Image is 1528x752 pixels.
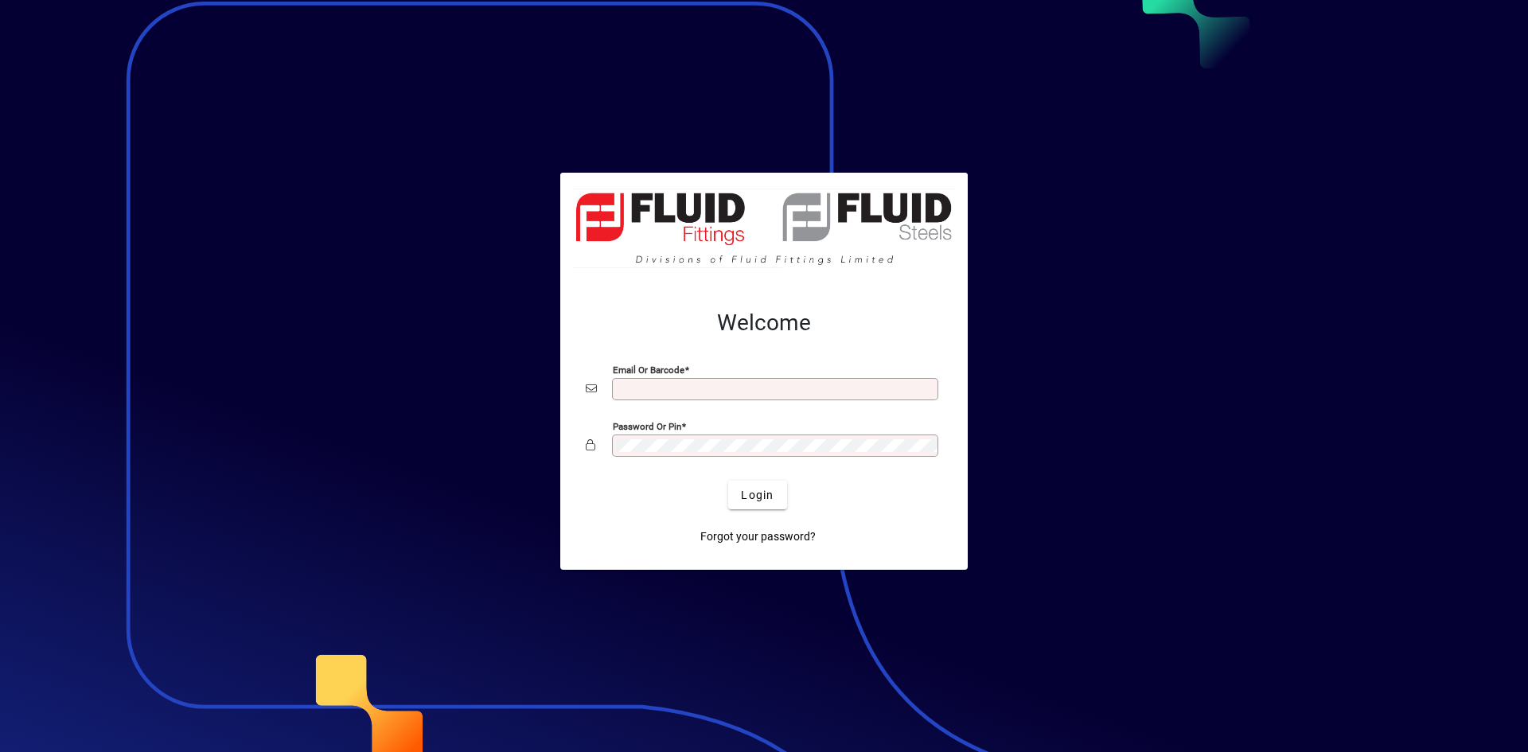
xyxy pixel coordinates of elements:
[741,487,774,504] span: Login
[694,522,822,551] a: Forgot your password?
[728,481,786,509] button: Login
[613,364,684,376] mat-label: Email or Barcode
[700,528,816,545] span: Forgot your password?
[613,421,681,432] mat-label: Password or Pin
[586,310,942,337] h2: Welcome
